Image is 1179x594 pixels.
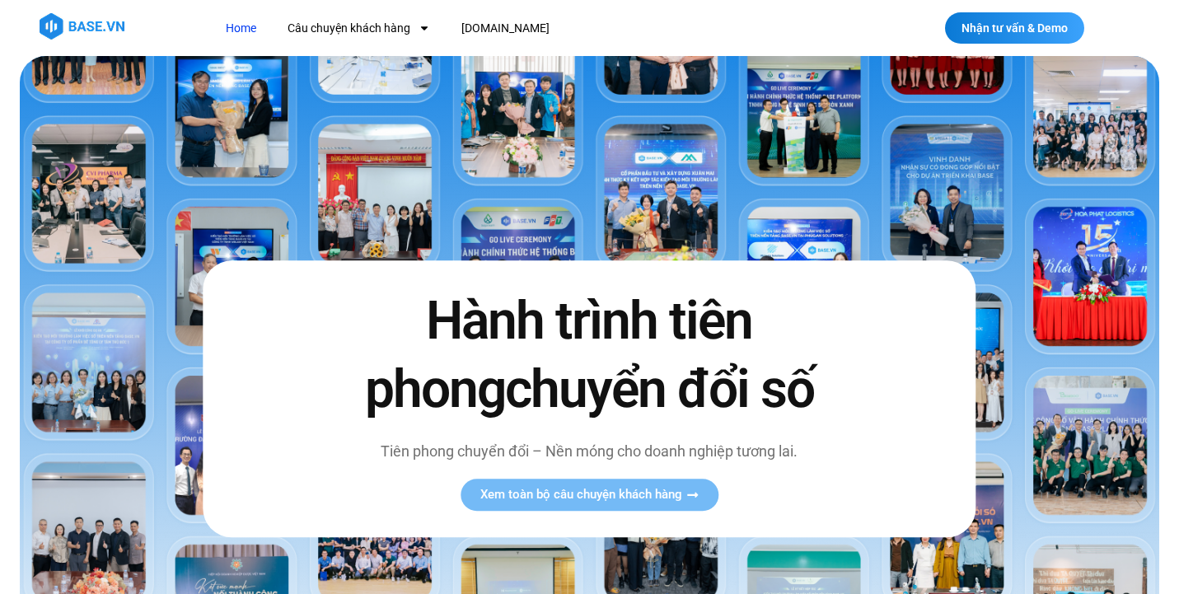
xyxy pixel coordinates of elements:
[275,13,442,44] a: Câu chuyện khách hàng
[461,479,718,512] a: Xem toàn bộ câu chuyện khách hàng
[480,489,682,502] span: Xem toàn bộ câu chuyện khách hàng
[213,13,269,44] a: Home
[961,22,1068,34] span: Nhận tư vấn & Demo
[449,13,562,44] a: [DOMAIN_NAME]
[330,441,849,463] p: Tiên phong chuyển đổi – Nền móng cho doanh nghiệp tương lai.
[330,287,849,423] h2: Hành trình tiên phong
[505,359,814,421] span: chuyển đổi số
[213,13,841,44] nav: Menu
[945,12,1084,44] a: Nhận tư vấn & Demo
